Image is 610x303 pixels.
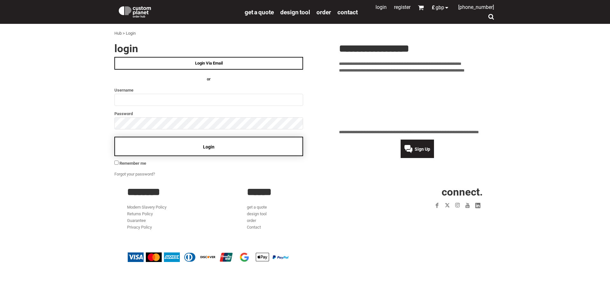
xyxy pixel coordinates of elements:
span: GBP [436,5,444,10]
span: £ [432,5,436,10]
a: Login [376,4,387,10]
img: Custom Planet [118,5,152,17]
img: Discover [200,252,216,262]
a: Register [394,4,410,10]
img: PayPal [273,255,288,259]
span: Login Via Email [195,61,223,65]
a: Forgot your password? [114,172,155,176]
label: Username [114,86,303,94]
span: Contact [337,9,358,16]
a: Contact [247,225,261,230]
img: Mastercard [146,252,162,262]
a: order [316,8,331,16]
img: Diners Club [182,252,198,262]
h4: OR [114,76,303,83]
span: Sign Up [415,147,430,152]
img: Google Pay [236,252,252,262]
a: Guarantee [127,218,146,223]
iframe: Customer reviews powered by Trustpilot [339,78,496,125]
div: Login [126,30,136,37]
span: design tool [280,9,310,16]
h2: CONNECT. [367,187,483,197]
a: get a quote [247,205,267,210]
a: design tool [247,211,267,216]
span: Login [203,144,214,149]
a: get a quote [245,8,274,16]
a: design tool [280,8,310,16]
span: [PHONE_NUMBER] [458,4,494,10]
a: Contact [337,8,358,16]
a: Hub [114,31,122,36]
img: American Express [164,252,180,262]
a: order [247,218,256,223]
a: Returns Policy [127,211,153,216]
a: Custom Planet [114,2,241,21]
a: Privacy Policy [127,225,152,230]
img: Apple Pay [254,252,270,262]
div: > [123,30,125,37]
span: get a quote [245,9,274,16]
a: Login Via Email [114,57,303,70]
a: Modern Slavery Policy [127,205,166,210]
img: China UnionPay [218,252,234,262]
h2: Login [114,43,303,54]
label: Password [114,110,303,117]
iframe: Customer reviews powered by Trustpilot [395,214,483,222]
span: order [316,9,331,16]
input: Remember me [114,161,119,165]
img: Visa [128,252,144,262]
span: Remember me [119,161,146,166]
